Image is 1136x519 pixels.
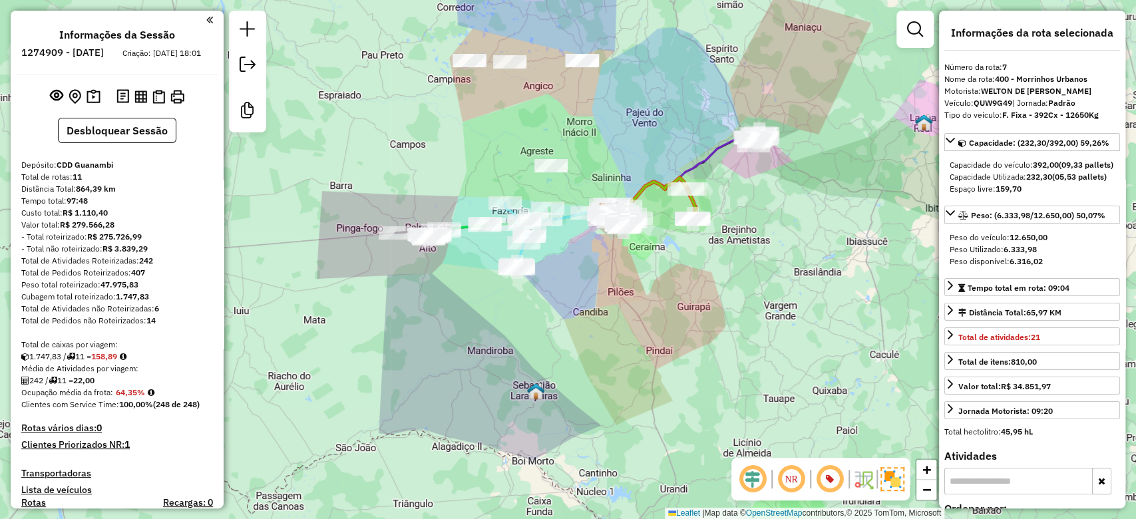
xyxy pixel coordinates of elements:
[119,399,153,409] strong: 100,00%
[1026,172,1052,182] strong: 232,30
[944,352,1120,370] a: Total de itens:810,00
[995,74,1087,84] strong: 400 - Morrinhos Urbanos
[944,278,1120,296] a: Tempo total em rota: 09:04
[131,267,145,277] strong: 407
[96,422,102,434] strong: 0
[21,351,213,363] div: 1.747,83 / 11 =
[21,353,29,361] i: Cubagem total roteirizado
[1033,160,1059,170] strong: 392,00
[916,480,936,500] a: Zoom out
[63,208,108,218] strong: R$ 1.110,40
[1001,427,1033,436] strong: 45,95 hL
[1010,232,1047,242] strong: 12.650,00
[163,497,213,508] h4: Recargas: 0
[21,279,213,291] div: Peso total roteirizado:
[996,184,1022,194] strong: 159,70
[737,463,769,495] span: Ocultar deslocamento
[21,363,213,375] div: Média de Atividades por viagem:
[596,198,630,211] div: Atividade não roteirizada - MERCEARIA ALVES
[60,220,114,230] strong: R$ 279.566,28
[453,54,486,67] div: Atividade não roteirizada - MARIA JOSE MENDES LEaO PEREIRA
[958,307,1061,319] div: Distância Total:
[746,508,803,518] a: OpenStreetMap
[958,381,1051,393] div: Valor total:
[775,463,807,495] span: Ocultar NR
[668,508,700,518] a: Leaflet
[665,508,944,519] div: Map data © contributors,© 2025 TomTom, Microsoft
[21,255,213,267] div: Total de Atividades Roteirizadas:
[148,389,154,397] em: Média calculada utilizando a maior ocupação (%Peso ou %Cubagem) de cada rota da sessão. Rotas cro...
[981,86,1091,96] strong: WELTON DE [PERSON_NAME]
[21,468,213,479] h4: Transportadoras
[916,460,936,480] a: Zoom in
[1011,357,1037,367] strong: 810,00
[21,183,213,195] div: Distância Total:
[565,54,598,67] div: Atividade não roteirizada - TIAGO ALVES DE SOUZA
[21,423,213,434] h4: Rotas vários dias:
[968,283,1069,293] span: Tempo total em rota: 09:04
[1002,110,1099,120] strong: F. Fixa - 392Cx - 12650Kg
[84,86,103,107] button: Painel de Sugestão
[915,114,932,131] img: Lagoa Real
[527,383,544,400] img: Sebastião das Laranjeiras
[21,171,213,183] div: Total de rotas:
[21,377,29,385] i: Total de Atividades
[234,16,261,46] a: Nova sessão e pesquisa
[21,399,119,409] span: Clientes com Service Time:
[21,47,104,59] h6: 1274909 - [DATE]
[922,461,931,478] span: +
[21,303,213,315] div: Total de Atividades não Roteirizadas:
[21,375,213,387] div: 242 / 11 =
[47,86,66,107] button: Exibir sessão original
[958,332,1040,342] span: Total de atividades:
[814,463,846,495] span: Exibir número da rota
[21,387,113,397] span: Ocupação média da frota:
[1012,98,1075,108] span: | Jornada:
[116,291,149,301] strong: 1.747,83
[58,118,176,143] button: Desbloquear Sessão
[150,87,168,106] button: Visualizar Romaneio
[102,244,148,254] strong: R$ 3.839,29
[76,184,116,194] strong: 864,39 km
[59,29,175,41] h4: Informações da Sessão
[1002,62,1007,72] strong: 7
[21,291,213,303] div: Cubagem total roteirizado:
[21,243,213,255] div: - Total não roteirizado:
[117,47,206,59] div: Criação: [DATE] 18:01
[21,315,213,327] div: Total de Pedidos não Roteirizados:
[944,154,1120,200] div: Capacidade: (232,30/392,00) 59,26%
[132,87,150,105] button: Visualizar relatório de Roteirização
[950,159,1115,171] div: Capacidade do veículo:
[1010,256,1043,266] strong: 6.316,02
[120,353,126,361] i: Meta Caixas/viagem: 205,07 Diferença: -46,18
[73,375,95,385] strong: 22,00
[67,353,75,361] i: Total de rotas
[21,339,213,351] div: Total de caixas por viagem:
[958,356,1037,368] div: Total de itens:
[168,87,187,106] button: Imprimir Rotas
[944,226,1120,273] div: Peso: (6.333,98/12.650,00) 50,07%
[116,387,145,397] strong: 64,35%
[139,256,153,265] strong: 242
[21,497,46,508] h4: Rotas
[66,86,84,107] button: Centralizar mapa no depósito ou ponto de apoio
[944,27,1120,39] h4: Informações da rota selecionada
[950,256,1115,267] div: Peso disponível:
[154,303,159,313] strong: 6
[702,508,704,518] span: |
[21,231,213,243] div: - Total roteirizado:
[852,468,874,490] img: Fluxo de ruas
[91,351,117,361] strong: 158,89
[49,377,57,385] i: Total de rotas
[944,303,1120,321] a: Distância Total:65,97 KM
[1052,172,1107,182] strong: (05,53 pallets)
[944,426,1120,438] div: Total hectolitro:
[453,54,486,67] div: Atividade não roteirizada - MARIA JOSE MENDES LEaO PEREIRA
[153,399,200,409] strong: (248 de 248)
[493,55,526,69] div: Atividade não roteirizada - VERBENA OLIVEIRA CAIRES SILVA
[21,207,213,219] div: Custo total:
[1048,98,1075,108] strong: Padrão
[57,160,113,170] strong: CDD Guanambi
[73,172,82,182] strong: 11
[67,196,88,206] strong: 97:48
